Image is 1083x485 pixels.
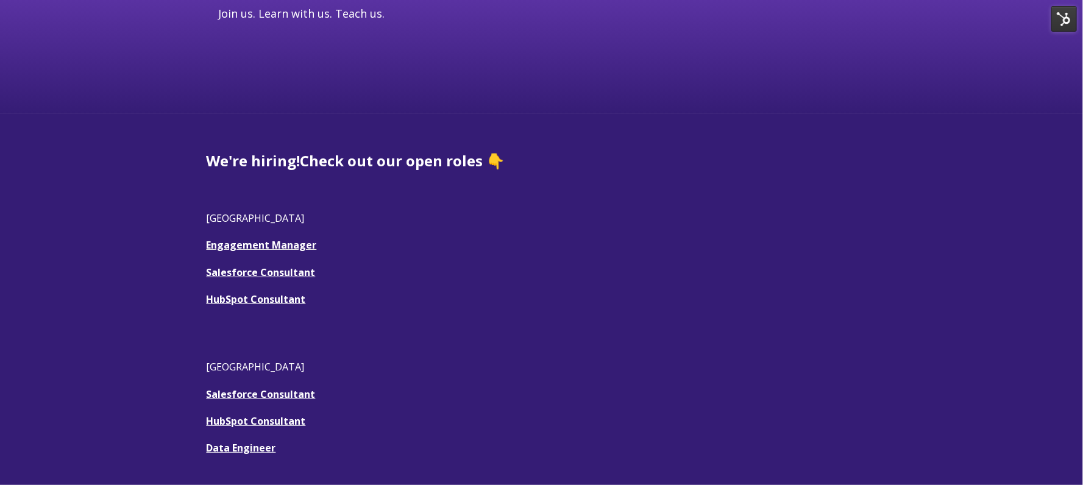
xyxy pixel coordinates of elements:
[207,292,306,306] a: HubSpot Consultant
[1051,6,1077,32] img: HubSpot Tools Menu Toggle
[207,238,317,252] a: Engagement Manager
[207,266,316,279] a: Salesforce Consultant
[207,150,300,171] span: We're hiring!
[300,150,505,171] span: Check out our open roles 👇
[207,388,316,401] a: Salesforce Consultant
[207,211,305,225] span: [GEOGRAPHIC_DATA]
[219,6,385,21] span: Join us. Learn with us. Teach us.
[207,414,306,428] a: HubSpot Consultant
[207,360,305,373] span: [GEOGRAPHIC_DATA]
[207,441,276,455] a: Data Engineer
